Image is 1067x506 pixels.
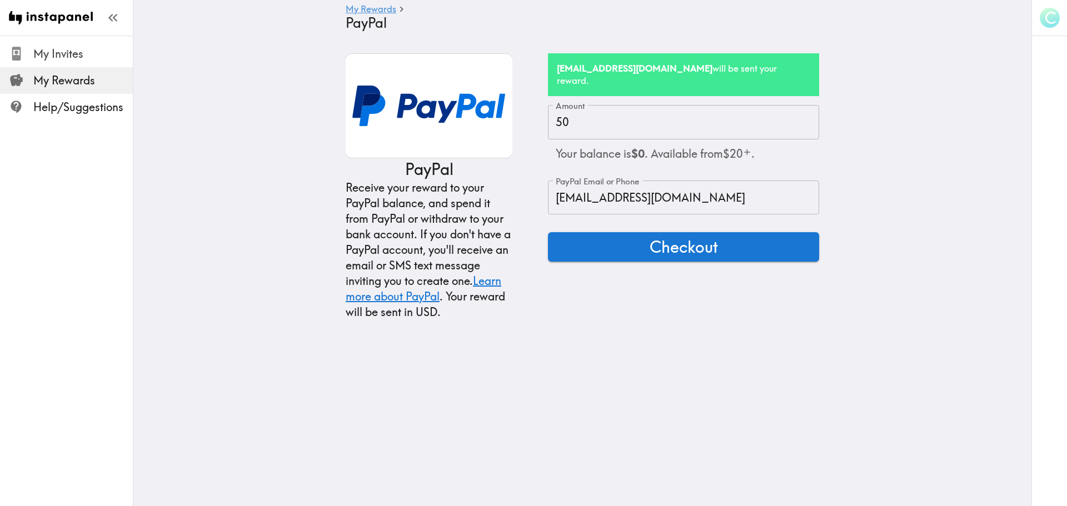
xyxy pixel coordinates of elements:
[405,158,453,180] p: PayPal
[346,4,396,15] a: My Rewards
[556,176,639,188] label: PayPal Email or Phone
[1045,8,1056,28] span: C
[556,147,755,161] span: Your balance is . Available from $20 .
[33,99,133,115] span: Help/Suggestions
[557,62,810,87] h6: will be sent your reward.
[743,144,751,164] span: ⁺
[650,236,718,258] span: Checkout
[346,180,512,320] div: Receive your reward to your PayPal balance, and spend it from PayPal or withdraw to your bank acc...
[346,53,512,158] img: PayPal
[548,232,819,261] button: Checkout
[346,15,810,31] h4: PayPal
[33,73,133,88] span: My Rewards
[557,63,712,74] b: [EMAIL_ADDRESS][DOMAIN_NAME]
[1039,7,1061,29] button: C
[33,46,133,62] span: My Invites
[631,147,645,161] b: $0
[556,100,585,112] label: Amount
